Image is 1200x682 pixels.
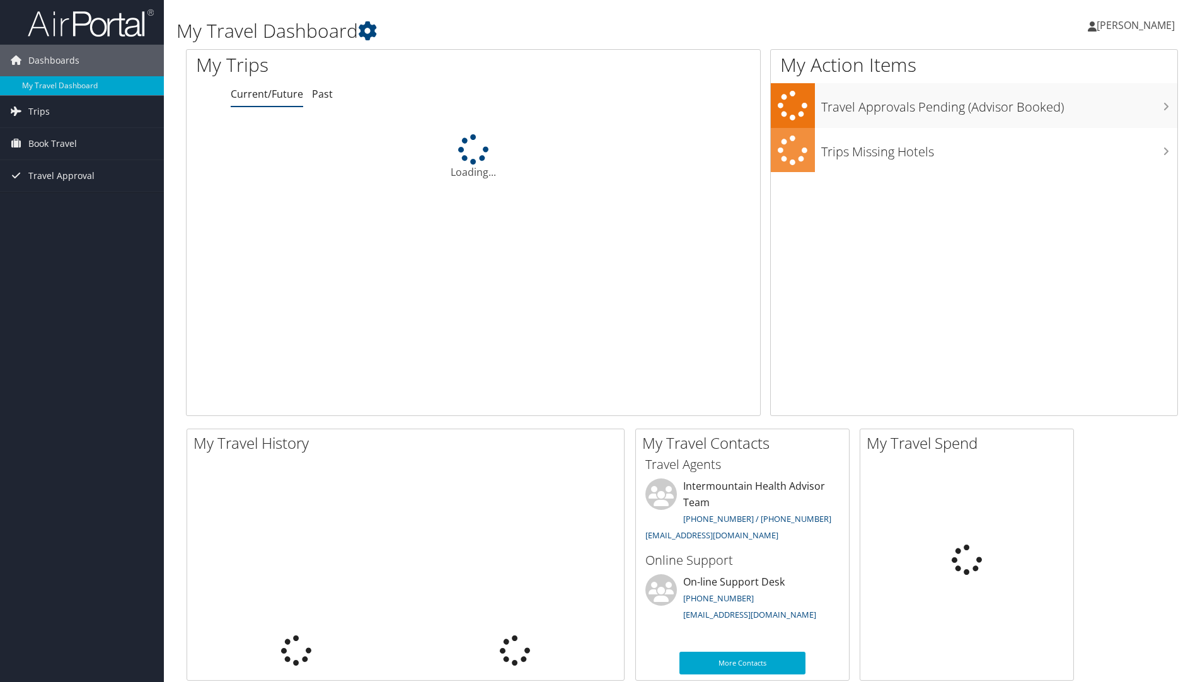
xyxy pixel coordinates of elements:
[196,52,512,78] h1: My Trips
[312,87,333,101] a: Past
[771,83,1177,128] a: Travel Approvals Pending (Advisor Booked)
[28,128,77,159] span: Book Travel
[28,160,95,192] span: Travel Approval
[645,552,839,569] h3: Online Support
[645,456,839,473] h3: Travel Agents
[1097,18,1175,32] span: [PERSON_NAME]
[28,8,154,38] img: airportal-logo.png
[639,574,846,626] li: On-line Support Desk
[867,432,1073,454] h2: My Travel Spend
[176,18,850,44] h1: My Travel Dashboard
[683,609,816,620] a: [EMAIL_ADDRESS][DOMAIN_NAME]
[821,137,1177,161] h3: Trips Missing Hotels
[28,96,50,127] span: Trips
[642,432,849,454] h2: My Travel Contacts
[193,432,624,454] h2: My Travel History
[187,134,760,180] div: Loading...
[645,529,778,541] a: [EMAIL_ADDRESS][DOMAIN_NAME]
[1088,6,1187,44] a: [PERSON_NAME]
[639,478,846,546] li: Intermountain Health Advisor Team
[679,652,805,674] a: More Contacts
[821,92,1177,116] h3: Travel Approvals Pending (Advisor Booked)
[231,87,303,101] a: Current/Future
[683,513,831,524] a: [PHONE_NUMBER] / [PHONE_NUMBER]
[683,592,754,604] a: [PHONE_NUMBER]
[771,128,1177,173] a: Trips Missing Hotels
[771,52,1177,78] h1: My Action Items
[28,45,79,76] span: Dashboards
